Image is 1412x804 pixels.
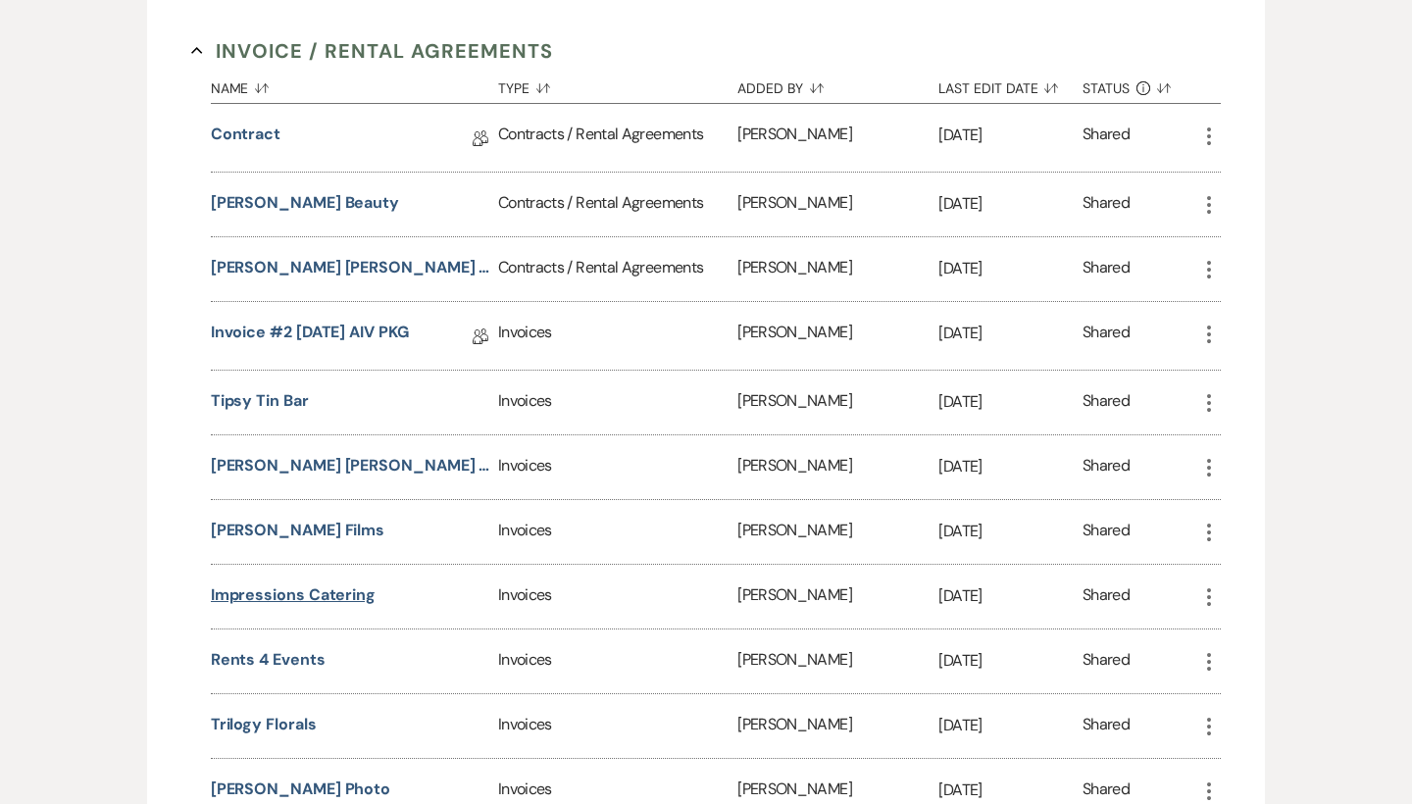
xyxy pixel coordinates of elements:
[498,565,737,628] div: Invoices
[498,302,737,370] div: Invoices
[1083,648,1130,675] div: Shared
[211,583,376,607] button: Impressions Catering
[211,66,498,103] button: Name
[938,713,1083,738] p: [DATE]
[737,302,938,370] div: [PERSON_NAME]
[211,454,490,477] button: [PERSON_NAME] [PERSON_NAME] Invoice
[211,123,280,153] a: Contract
[211,256,490,279] button: [PERSON_NAME] [PERSON_NAME] Hair
[938,583,1083,609] p: [DATE]
[737,173,938,236] div: [PERSON_NAME]
[498,173,737,236] div: Contracts / Rental Agreements
[938,123,1083,148] p: [DATE]
[737,694,938,758] div: [PERSON_NAME]
[211,321,409,351] a: Invoice #2 [DATE] AIV PKG
[938,389,1083,415] p: [DATE]
[1083,66,1197,103] button: Status
[737,565,938,628] div: [PERSON_NAME]
[211,648,326,672] button: Rents 4 Events
[737,104,938,172] div: [PERSON_NAME]
[737,500,938,564] div: [PERSON_NAME]
[938,256,1083,281] p: [DATE]
[498,104,737,172] div: Contracts / Rental Agreements
[737,66,938,103] button: Added By
[938,191,1083,217] p: [DATE]
[498,371,737,434] div: Invoices
[191,36,553,66] button: Invoice / Rental Agreements
[737,371,938,434] div: [PERSON_NAME]
[211,389,309,413] button: Tipsy Tin Bar
[1083,191,1130,218] div: Shared
[938,66,1083,103] button: Last Edit Date
[737,237,938,301] div: [PERSON_NAME]
[498,435,737,499] div: Invoices
[498,500,737,564] div: Invoices
[498,66,737,103] button: Type
[211,191,399,215] button: [PERSON_NAME] Beauty
[1083,321,1130,351] div: Shared
[1083,454,1130,480] div: Shared
[938,519,1083,544] p: [DATE]
[737,629,938,693] div: [PERSON_NAME]
[1083,389,1130,416] div: Shared
[1083,256,1130,282] div: Shared
[1083,123,1130,153] div: Shared
[1083,778,1130,804] div: Shared
[1083,713,1130,739] div: Shared
[938,778,1083,803] p: [DATE]
[498,629,737,693] div: Invoices
[498,694,737,758] div: Invoices
[1083,519,1130,545] div: Shared
[938,648,1083,674] p: [DATE]
[938,321,1083,346] p: [DATE]
[938,454,1083,479] p: [DATE]
[1083,81,1130,95] span: Status
[1083,583,1130,610] div: Shared
[211,713,317,736] button: Trilogy Florals
[498,237,737,301] div: Contracts / Rental Agreements
[211,519,384,542] button: [PERSON_NAME] Films
[737,435,938,499] div: [PERSON_NAME]
[211,778,390,801] button: [PERSON_NAME] Photo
